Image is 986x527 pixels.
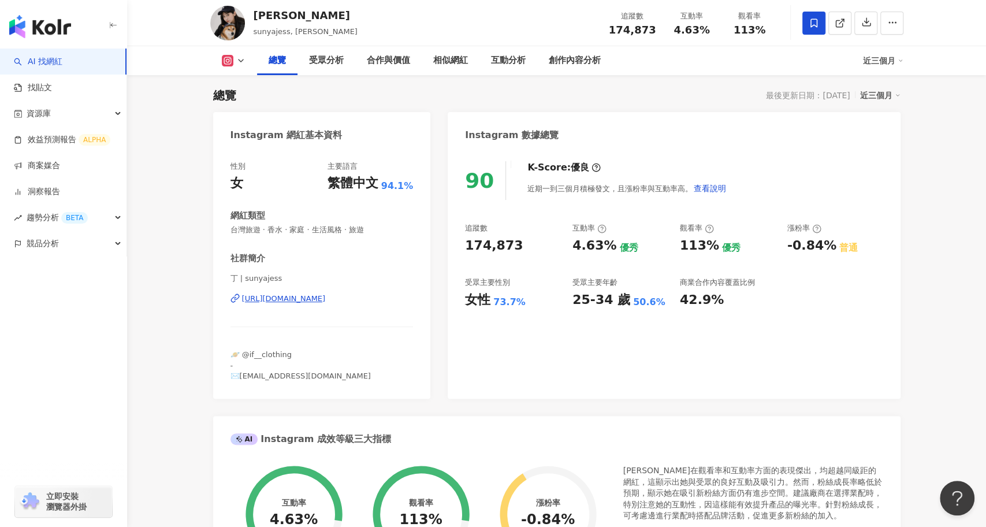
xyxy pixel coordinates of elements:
[787,223,821,233] div: 漲粉率
[728,10,772,22] div: 觀看率
[27,231,59,257] span: 競品分析
[572,223,607,233] div: 互動率
[787,237,836,255] div: -0.84%
[230,433,391,446] div: Instagram 成效等級三大指標
[491,54,526,68] div: 互動分析
[14,56,62,68] a: searchAI 找網紅
[14,160,60,172] a: 商案媒合
[210,6,245,40] img: KOL Avatar
[493,296,526,309] div: 73.7%
[14,214,22,222] span: rise
[680,291,724,309] div: 42.9%
[572,237,616,255] div: 4.63%
[230,433,258,445] div: AI
[465,291,490,309] div: 女性
[680,237,719,255] div: 113%
[549,54,601,68] div: 創作內容分析
[230,210,265,222] div: 網紅類型
[860,88,901,103] div: 近三個月
[269,54,286,68] div: 總覽
[409,498,433,507] div: 觀看率
[27,205,88,231] span: 趨勢分析
[381,180,414,192] span: 94.1%
[465,169,494,192] div: 90
[18,492,41,511] img: chrome extension
[693,177,726,200] button: 查看說明
[9,15,71,38] img: logo
[230,129,343,142] div: Instagram 網紅基本資料
[839,242,858,254] div: 普通
[367,54,410,68] div: 合作與價值
[535,498,560,507] div: 漲粉率
[309,54,344,68] div: 受眾分析
[680,223,714,233] div: 觀看率
[940,481,974,515] iframe: Help Scout Beacon - Open
[572,291,630,309] div: 25-34 歲
[230,175,243,192] div: 女
[670,10,714,22] div: 互動率
[254,8,358,23] div: [PERSON_NAME]
[328,175,378,192] div: 繁體中文
[230,225,414,235] span: 台灣旅遊 · 香水 · 家庭 · 生活風格 · 旅遊
[281,498,306,507] div: 互動率
[230,350,371,380] span: 🪐 @if__clothing - ✉️[EMAIL_ADDRESS][DOMAIN_NAME]
[863,51,903,70] div: 近三個月
[633,296,665,309] div: 50.6%
[328,161,358,172] div: 主要語言
[465,277,510,288] div: 受眾主要性別
[722,242,741,254] div: 優秀
[230,294,414,304] a: [URL][DOMAIN_NAME]
[61,212,88,224] div: BETA
[527,161,601,174] div: K-Score :
[571,161,589,174] div: 優良
[465,223,488,233] div: 追蹤數
[465,129,559,142] div: Instagram 數據總覽
[15,486,112,517] a: chrome extension立即安裝 瀏覽器外掛
[674,24,709,36] span: 4.63%
[213,87,236,103] div: 總覽
[14,186,60,198] a: 洞察報告
[609,24,656,36] span: 174,873
[465,237,523,255] div: 174,873
[433,54,468,68] div: 相似網紅
[230,273,414,284] span: 丁 | sunyajess
[14,82,52,94] a: 找貼文
[27,101,51,127] span: 資源庫
[46,491,87,512] span: 立即安裝 瀏覽器外掛
[527,177,726,200] div: 近期一到三個月積極發文，且漲粉率與互動率高。
[572,277,617,288] div: 受眾主要年齡
[623,465,883,522] div: [PERSON_NAME]在觀看率和互動率方面的表現傑出，均超越同級距的網紅，這顯示出她與受眾的良好互動及吸引力。然而，粉絲成長率略低於預期，顯示她在吸引新粉絲方面仍有進步空間。建議廠商在選擇業...
[680,277,755,288] div: 商業合作內容覆蓋比例
[230,253,265,265] div: 社群簡介
[693,184,725,193] span: 查看說明
[609,10,656,22] div: 追蹤數
[766,91,850,100] div: 最後更新日期：[DATE]
[619,242,638,254] div: 優秀
[254,27,358,36] span: sunyajess, [PERSON_NAME]
[734,24,766,36] span: 113%
[242,294,326,304] div: [URL][DOMAIN_NAME]
[14,134,110,146] a: 效益預測報告ALPHA
[230,161,245,172] div: 性別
